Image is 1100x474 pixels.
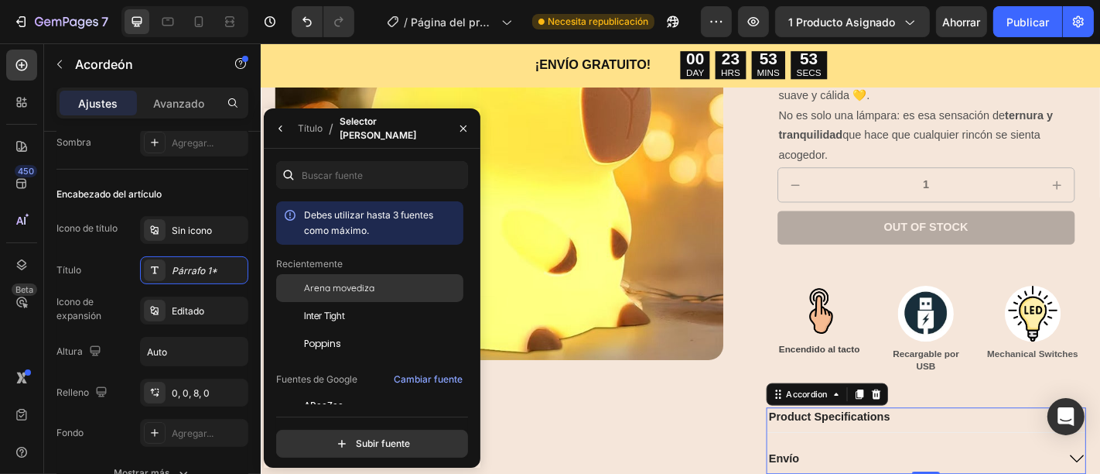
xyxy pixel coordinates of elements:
font: Poppins [304,337,341,350]
img: gempages_585722733984219851-c51c9814-7396-41fe-831b-e346423ccdfc.jpg [705,269,767,331]
img: gempages_585722733984219851-a83e892c-a0da-4df2-9586-b09cf9d42184.png [589,269,646,325]
font: Avanzado [153,97,204,110]
font: Debes utilizar hasta 3 fuentes como máximo. [304,209,433,236]
button: decrement [572,139,611,176]
font: Arena movediza [304,282,374,294]
font: Beta [15,284,33,295]
font: Relleno [56,386,89,398]
div: Abrir Intercom Messenger [1047,398,1085,435]
div: Out of stock [689,197,783,213]
font: Fondo [56,427,84,438]
div: Rich Text Editor. Editing area: main [560,404,699,424]
font: 1 producto asignado [788,15,895,29]
font: Agregar... [172,137,214,149]
font: Publicar [1006,15,1049,29]
font: Editado [172,305,204,317]
font: ABeeZee [304,400,343,411]
font: Acordeón [75,57,133,72]
input: Auto [141,338,248,366]
button: increment [861,139,900,176]
div: Deshacer/Rehacer [292,6,354,37]
strong: ternura y tranquilidad [573,74,876,109]
strong: Recargable por [699,338,773,350]
font: Párrafo 1* [172,265,217,276]
span: Imagina llegar a casa y encender, con solo un toque, una pequeña capibara que ilumina tu espacio ... [573,6,887,64]
font: / [404,15,408,29]
font: Ajustes [79,97,118,110]
strong: USB [726,352,746,363]
font: Inter Tight [304,310,345,321]
font: 0, 0, 8, 0 [172,387,210,399]
strong: Mechanical Switches [804,338,904,350]
font: Recientemente [276,258,343,270]
font: Icono de expansión [56,296,101,321]
font: 450 [18,166,34,177]
font: Sombra [56,136,91,148]
button: Out of stock [572,186,901,223]
div: Título [298,122,323,136]
p: Acordeón [75,55,207,74]
font: 7 [101,14,108,29]
font: Selector [PERSON_NAME] [340,115,416,141]
div: Rich Text Editor. Editing area: main [560,450,599,471]
font: Título [56,264,81,276]
font: Altura [56,345,83,357]
div: Accordion [579,382,630,396]
font: Cambiar fuente [394,373,463,385]
button: 7 [6,6,115,37]
font: Necesita republicación [548,15,648,27]
font: Ahorrar [943,15,981,29]
font: Página del producto - [DATE] 19:15:00 [411,15,493,61]
font: Fuentes de Google [276,373,357,385]
font: Encabezado del artículo [56,188,162,200]
strong: Encendido al tacto [573,333,663,345]
input: Buscar fuente [276,161,468,189]
button: 1 producto asignado [775,6,930,37]
span: No es solo una lámpara: es esa sensación de que hace que cualquier rincón se sienta acogedor. [573,74,876,132]
button: Publicar [993,6,1062,37]
font: Agregar... [172,428,214,439]
p: Envío [562,452,596,469]
button: Cambiar fuente [393,370,463,389]
button: Ahorrar [936,6,987,37]
p: Product Specifications [562,406,696,422]
font: / [329,121,333,136]
img: gempages_585722733984219851-99804286-93fd-436e-8a8b-f1e149174d15.png [823,269,885,331]
button: Subir fuente [276,430,468,458]
font: Título [298,122,323,134]
input: quantity [611,139,862,176]
font: Icono de título [56,222,118,234]
font: Sin icono [172,225,212,236]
